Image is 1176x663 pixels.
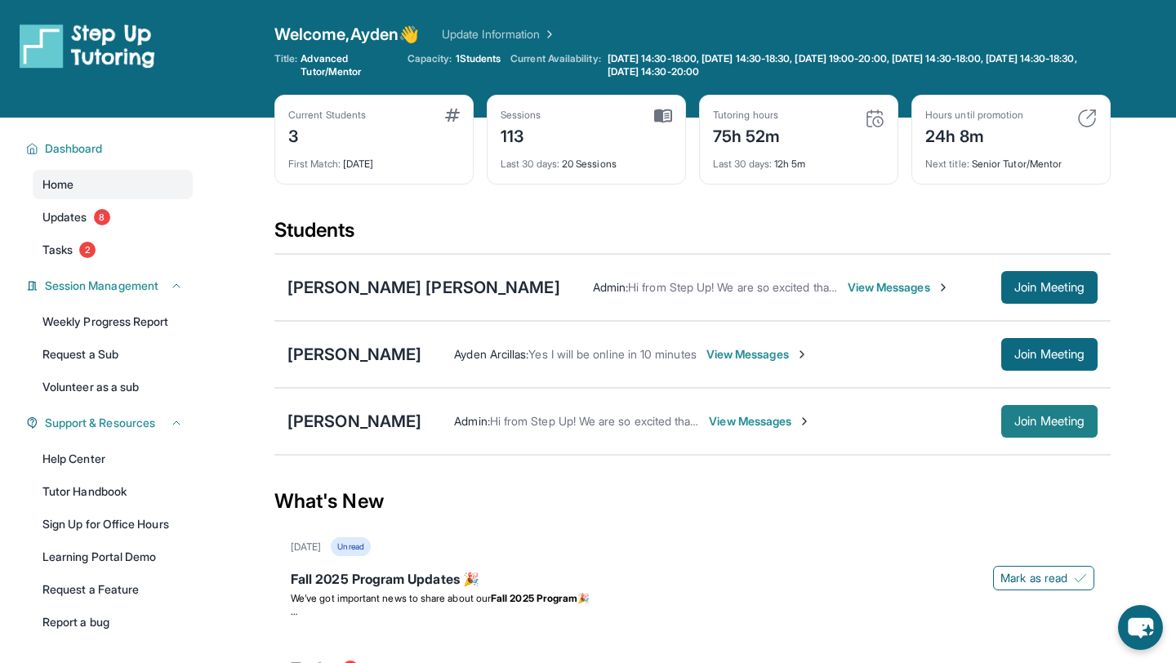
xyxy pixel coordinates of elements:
[491,592,577,604] strong: Fall 2025 Program
[1014,349,1085,359] span: Join Meeting
[713,122,781,148] div: 75h 52m
[33,542,193,572] a: Learning Portal Demo
[937,281,950,294] img: Chevron-Right
[577,592,590,604] span: 🎉
[45,140,103,157] span: Dashboard
[301,52,397,78] span: Advanced Tutor/Mentor
[274,23,419,46] span: Welcome, Ayden 👋
[798,415,811,428] img: Chevron-Right
[291,569,1094,592] div: Fall 2025 Program Updates 🎉
[33,509,193,539] a: Sign Up for Office Hours
[445,109,460,122] img: card
[274,465,1111,537] div: What's New
[713,109,781,122] div: Tutoring hours
[45,278,158,294] span: Session Management
[45,415,155,431] span: Support & Resources
[94,209,110,225] span: 8
[593,280,628,294] span: Admin :
[33,575,193,604] a: Request a Feature
[33,170,193,199] a: Home
[288,122,366,148] div: 3
[33,444,193,474] a: Help Center
[408,52,452,65] span: Capacity:
[865,109,884,128] img: card
[925,122,1023,148] div: 24h 8m
[925,148,1097,171] div: Senior Tutor/Mentor
[1077,109,1097,128] img: card
[1001,405,1098,438] button: Join Meeting
[501,148,672,171] div: 20 Sessions
[33,372,193,402] a: Volunteer as a sub
[456,52,501,65] span: 1 Students
[288,109,366,122] div: Current Students
[501,158,559,170] span: Last 30 days :
[288,158,341,170] span: First Match :
[33,340,193,369] a: Request a Sub
[993,566,1094,590] button: Mark as read
[654,109,672,123] img: card
[38,140,183,157] button: Dashboard
[33,235,193,265] a: Tasks2
[1074,572,1087,585] img: Mark as read
[33,307,193,336] a: Weekly Progress Report
[713,158,772,170] span: Last 30 days :
[709,413,811,429] span: View Messages
[848,279,950,296] span: View Messages
[1118,605,1163,650] button: chat-button
[33,607,193,637] a: Report a bug
[1001,338,1098,371] button: Join Meeting
[1014,283,1085,292] span: Join Meeting
[38,278,183,294] button: Session Management
[287,343,421,366] div: [PERSON_NAME]
[42,176,73,193] span: Home
[442,26,556,42] a: Update Information
[287,410,421,433] div: [PERSON_NAME]
[706,346,808,363] span: View Messages
[274,217,1111,253] div: Students
[1014,416,1085,426] span: Join Meeting
[925,158,969,170] span: Next title :
[20,23,155,69] img: logo
[288,148,460,171] div: [DATE]
[528,347,696,361] span: Yes I will be online in 10 minutes
[540,26,556,42] img: Chevron Right
[501,122,541,148] div: 113
[33,202,193,232] a: Updates8
[274,52,297,78] span: Title:
[38,415,183,431] button: Support & Resources
[608,52,1107,78] span: [DATE] 14:30-18:00, [DATE] 14:30-18:30, [DATE] 19:00-20:00, [DATE] 14:30-18:00, [DATE] 14:30-18:3...
[454,414,489,428] span: Admin :
[79,242,96,258] span: 2
[925,109,1023,122] div: Hours until promotion
[331,537,370,556] div: Unread
[713,148,884,171] div: 12h 5m
[604,52,1111,78] a: [DATE] 14:30-18:00, [DATE] 14:30-18:30, [DATE] 19:00-20:00, [DATE] 14:30-18:00, [DATE] 14:30-18:3...
[287,276,560,299] div: [PERSON_NAME] [PERSON_NAME]
[42,209,87,225] span: Updates
[795,348,808,361] img: Chevron-Right
[1001,271,1098,304] button: Join Meeting
[291,541,321,554] div: [DATE]
[42,242,73,258] span: Tasks
[454,347,528,361] span: Ayden Arcillas :
[33,477,193,506] a: Tutor Handbook
[501,109,541,122] div: Sessions
[510,52,600,78] span: Current Availability:
[1000,570,1067,586] span: Mark as read
[291,592,491,604] span: We’ve got important news to share about our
